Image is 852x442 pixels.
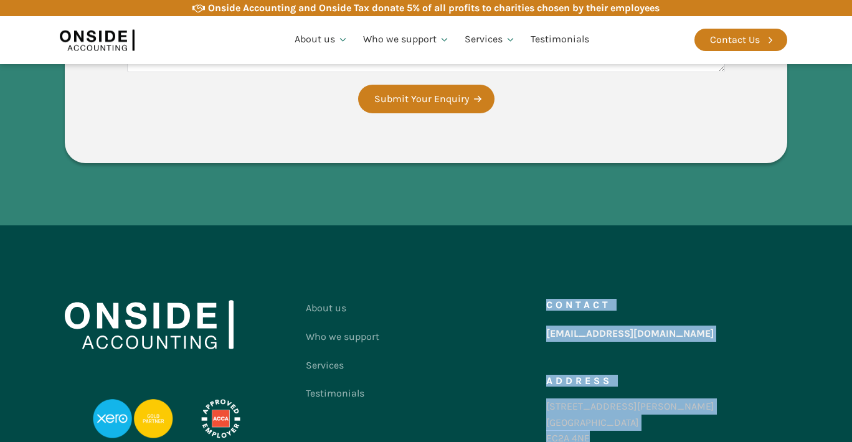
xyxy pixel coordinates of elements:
[60,26,135,54] img: Onside Accounting
[186,399,255,439] img: APPROVED-EMPLOYER-PROFESSIONAL-DEVELOPMENT-REVERSED_LOGO
[356,19,457,61] a: Who we support
[306,322,379,351] a: Who we support
[546,322,714,345] a: [EMAIL_ADDRESS][DOMAIN_NAME]
[306,379,379,408] a: Testimonials
[287,19,356,61] a: About us
[358,85,495,113] button: Submit Your Enquiry
[546,300,611,310] h5: Contact
[694,29,787,51] a: Contact Us
[710,32,760,48] div: Contact Us
[546,376,612,386] h5: Address
[306,351,379,380] a: Services
[523,19,597,61] a: Testimonials
[457,19,523,61] a: Services
[65,300,234,349] img: Onside Accounting
[306,294,379,322] a: About us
